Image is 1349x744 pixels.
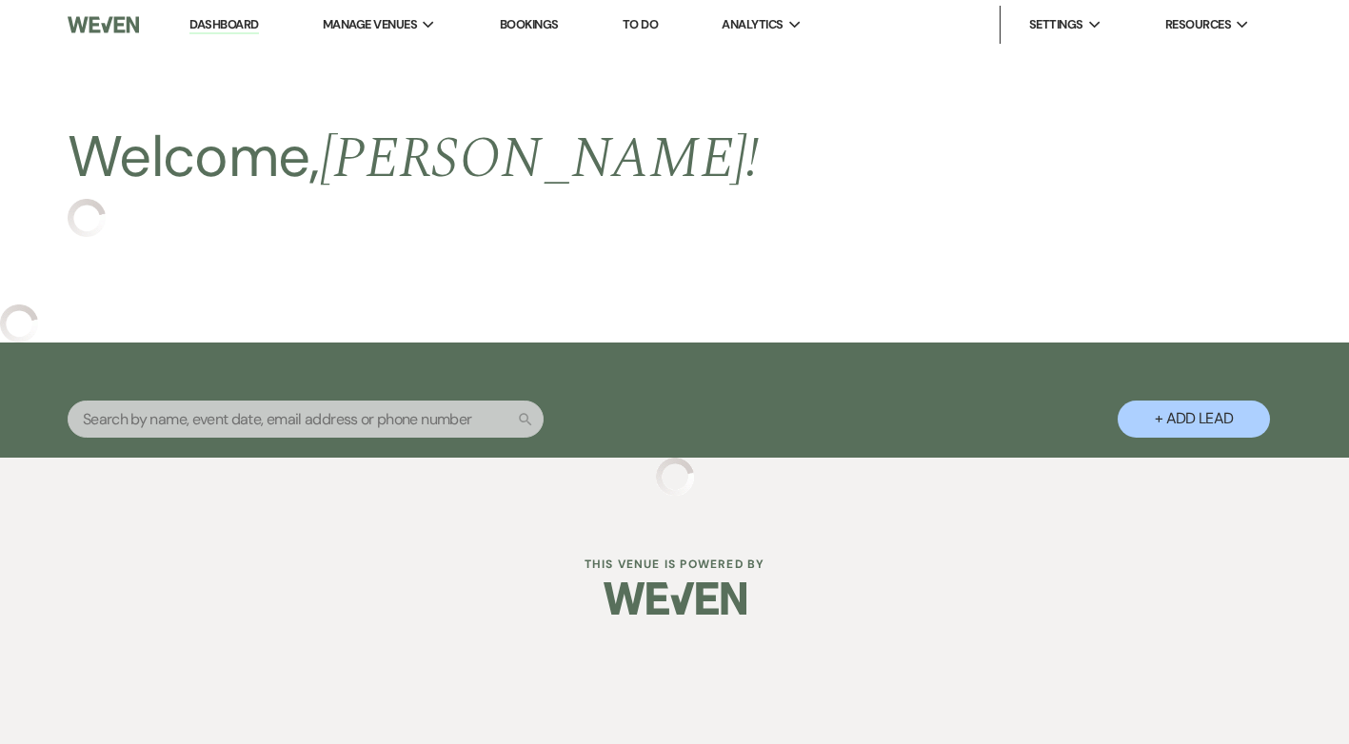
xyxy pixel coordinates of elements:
span: [PERSON_NAME] ! [320,115,760,203]
img: loading spinner [68,199,106,237]
button: + Add Lead [1118,401,1270,438]
img: loading spinner [656,458,694,496]
a: To Do [623,16,658,32]
h2: Welcome, [68,117,760,199]
a: Bookings [500,16,559,32]
img: Weven Logo [68,5,139,45]
a: Dashboard [189,16,258,34]
img: Weven Logo [604,565,746,632]
span: Settings [1029,15,1083,34]
span: Manage Venues [323,15,417,34]
input: Search by name, event date, email address or phone number [68,401,544,438]
span: Resources [1165,15,1231,34]
span: Analytics [722,15,783,34]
